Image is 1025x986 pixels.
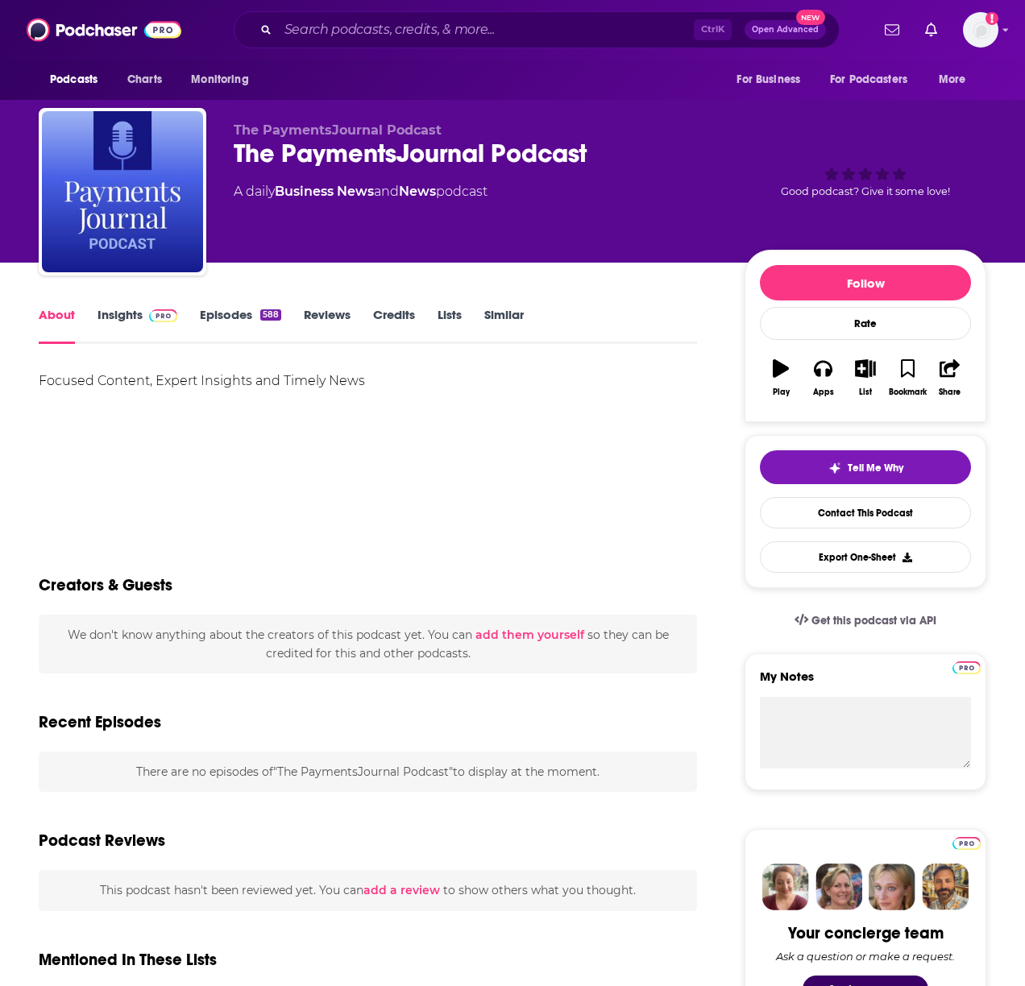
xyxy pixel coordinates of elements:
span: We don't know anything about the creators of this podcast yet . You can so they can be credited f... [68,628,669,660]
span: and [374,184,399,199]
h3: Podcast Reviews [39,831,165,851]
a: Reviews [304,307,351,344]
div: Rate [760,307,971,340]
div: Good podcast? Give it some love! [745,122,986,222]
img: Podchaser Pro [952,661,981,674]
div: Your concierge team [788,923,944,943]
img: Jules Profile [869,864,915,910]
img: Sydney Profile [762,864,809,910]
a: About [39,307,75,344]
span: Ctrl K [694,19,732,40]
a: Lists [438,307,462,344]
span: For Podcasters [830,68,907,91]
div: Bookmark [889,387,927,397]
button: Play [760,349,802,407]
span: This podcast hasn't been reviewed yet. You can to show others what you thought. [100,883,636,897]
div: Play [773,387,790,397]
a: InsightsPodchaser Pro [98,307,177,344]
span: There are no episodes of "The PaymentsJournal Podcast" to display at the moment. [136,764,600,779]
span: Good podcast? Give it some love! [781,185,950,197]
button: Apps [802,349,844,407]
img: Podchaser Pro [952,837,981,850]
span: Logged in as mresewehr [963,12,998,48]
button: Follow [760,265,971,300]
a: Show notifications dropdown [919,16,944,43]
div: Apps [813,387,834,397]
a: Charts [117,64,172,95]
button: open menu [927,64,986,95]
img: The PaymentsJournal Podcast [42,111,203,272]
a: Contact This Podcast [760,497,971,528]
input: Search podcasts, credits, & more... [278,17,694,43]
svg: Add a profile image [986,12,998,25]
div: Share [939,387,961,397]
h2: Mentioned In These Lists [39,950,217,970]
button: add a review [363,881,440,899]
a: Show notifications dropdown [878,16,906,43]
a: Business News [275,184,374,199]
button: add them yourself [475,628,584,641]
span: For Business [737,68,800,91]
button: Show profile menu [963,12,998,48]
div: Ask a question or make a request. [776,950,955,963]
a: Pro website [952,659,981,674]
div: List [859,387,872,397]
div: 588 [260,309,281,321]
span: The PaymentsJournal Podcast [234,122,442,138]
span: Charts [127,68,162,91]
button: List [844,349,886,407]
span: More [939,68,966,91]
h2: Creators & Guests [39,575,172,595]
span: Monitoring [191,68,248,91]
button: open menu [725,64,820,95]
img: User Profile [963,12,998,48]
a: Get this podcast via API [782,601,949,640]
div: Focused Content, Expert Insights and Timely News [39,370,697,392]
button: Share [929,349,971,407]
span: New [796,10,825,25]
button: open menu [820,64,931,95]
a: Similar [484,307,524,344]
button: Bookmark [886,349,928,407]
a: Credits [373,307,415,344]
span: Get this podcast via API [811,614,936,628]
button: tell me why sparkleTell Me Why [760,450,971,484]
img: Podchaser Pro [149,309,177,322]
div: A daily podcast [234,182,488,201]
button: open menu [39,64,118,95]
div: Search podcasts, credits, & more... [234,11,840,48]
span: Tell Me Why [848,462,903,474]
span: Open Advanced [752,26,819,34]
h2: Recent Episodes [39,712,161,732]
button: open menu [180,64,269,95]
label: My Notes [760,669,971,697]
img: Jon Profile [922,864,969,910]
button: Export One-Sheet [760,541,971,573]
a: Pro website [952,835,981,850]
img: Barbara Profile [815,864,862,910]
img: Podchaser - Follow, Share and Rate Podcasts [27,14,181,45]
a: Episodes588 [200,307,281,344]
a: News [399,184,436,199]
span: Podcasts [50,68,98,91]
button: Open AdvancedNew [745,20,826,39]
img: tell me why sparkle [828,462,841,474]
